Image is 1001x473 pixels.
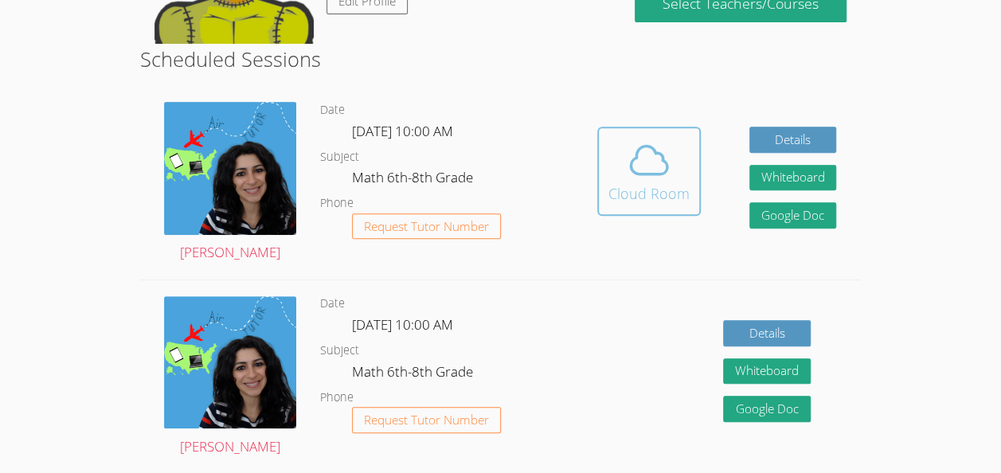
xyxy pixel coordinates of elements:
button: Whiteboard [749,165,837,191]
a: [PERSON_NAME] [164,296,296,459]
a: Details [749,127,837,153]
button: Request Tutor Number [352,407,501,433]
div: Cloud Room [608,182,690,205]
button: Request Tutor Number [352,213,501,240]
dd: Math 6th-8th Grade [352,166,476,193]
dt: Phone [320,193,354,213]
span: Request Tutor Number [364,221,489,233]
a: Details [723,320,811,346]
dt: Date [320,100,345,120]
button: Cloud Room [597,127,701,216]
dt: Subject [320,341,359,361]
a: Google Doc [723,396,811,422]
dd: Math 6th-8th Grade [352,361,476,388]
img: air%20tutor%20avatar.png [164,296,296,428]
a: [PERSON_NAME] [164,102,296,264]
span: [DATE] 10:00 AM [352,315,453,334]
h2: Scheduled Sessions [140,44,861,74]
button: Whiteboard [723,358,811,385]
span: [DATE] 10:00 AM [352,122,453,140]
img: air%20tutor%20avatar.png [164,102,296,234]
dt: Date [320,294,345,314]
a: Google Doc [749,202,837,229]
dt: Subject [320,147,359,167]
span: Request Tutor Number [364,414,489,426]
dt: Phone [320,388,354,408]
